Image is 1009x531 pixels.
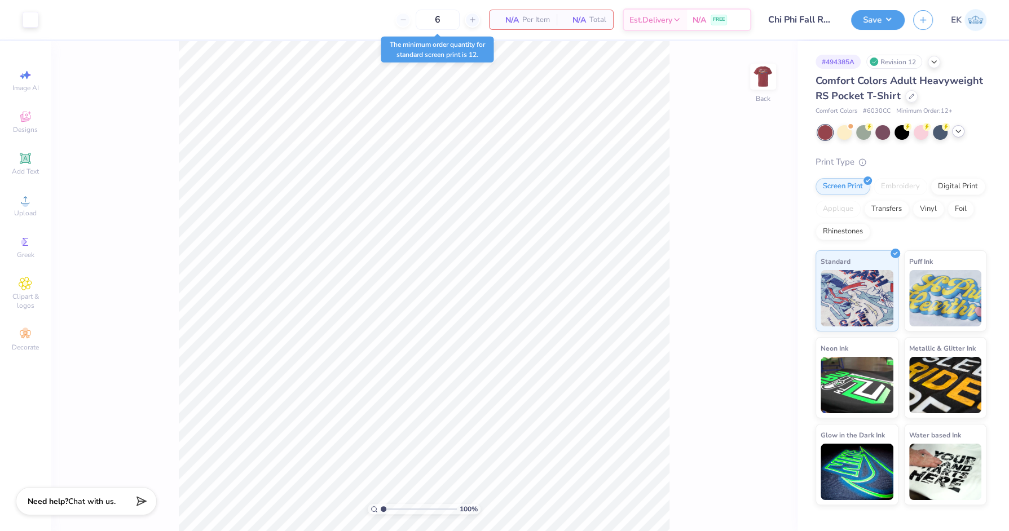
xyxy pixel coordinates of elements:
span: Per Item [522,14,550,26]
span: Greek [17,250,34,259]
input: – – [416,10,460,30]
div: Screen Print [816,178,870,195]
span: Metallic & Glitter Ink [909,342,976,354]
span: Standard [821,255,851,267]
div: The minimum order quantity for standard screen print is 12. [381,37,494,63]
img: Puff Ink [909,270,982,326]
span: Water based Ink [909,429,961,441]
div: Back [756,94,770,104]
span: Puff Ink [909,255,933,267]
span: Glow in the Dark Ink [821,429,885,441]
span: Chat with us. [68,496,116,507]
div: Print Type [816,156,986,169]
div: Applique [816,201,861,218]
span: Upload [14,209,37,218]
div: Digital Print [931,178,985,195]
img: Emily Klevan [964,9,986,31]
button: Save [851,10,905,30]
img: Neon Ink [821,357,893,413]
span: Comfort Colors [816,107,857,116]
span: Designs [13,125,38,134]
img: Water based Ink [909,444,982,500]
span: 100 % [460,504,478,514]
div: Vinyl [913,201,944,218]
span: Neon Ink [821,342,848,354]
strong: Need help? [28,496,68,507]
span: # 6030CC [863,107,891,116]
div: Revision 12 [866,55,922,69]
span: Image AI [12,83,39,92]
div: Transfers [864,201,909,218]
img: Metallic & Glitter Ink [909,357,982,413]
span: N/A [563,14,586,26]
div: Foil [948,201,974,218]
input: Untitled Design [760,8,843,31]
span: Add Text [12,167,39,176]
div: # 494385A [816,55,861,69]
span: N/A [693,14,706,26]
span: Total [589,14,606,26]
span: FREE [713,16,725,24]
img: Glow in the Dark Ink [821,444,893,500]
div: Embroidery [874,178,927,195]
img: Standard [821,270,893,326]
a: EK [951,9,986,31]
span: N/A [496,14,519,26]
span: Clipart & logos [6,292,45,310]
span: Minimum Order: 12 + [896,107,953,116]
div: Rhinestones [816,223,870,240]
span: Decorate [12,343,39,352]
span: Est. Delivery [629,14,672,26]
span: EK [951,14,962,26]
img: Back [752,65,774,88]
span: Comfort Colors Adult Heavyweight RS Pocket T-Shirt [816,74,983,103]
